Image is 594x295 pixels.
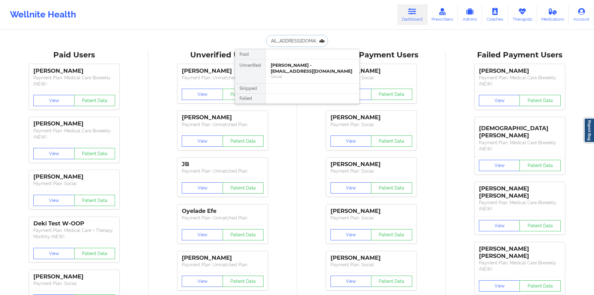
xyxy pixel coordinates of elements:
p: Payment Plan : Social [331,168,412,174]
div: Deki Test W-OOP [33,220,115,227]
div: Unverified Users [153,50,292,60]
button: Patient Data [223,182,264,194]
a: Prescribers [427,4,458,25]
button: View [182,89,223,100]
div: Skipped [235,84,265,94]
button: View [479,160,520,171]
button: Patient Data [223,135,264,147]
button: Patient Data [519,160,561,171]
button: View [331,182,372,194]
div: [PERSON_NAME] [331,254,412,262]
div: [PERSON_NAME] [33,173,115,180]
p: Payment Plan : Medical Care Biweekly (NEW) [33,75,115,87]
button: View [182,276,223,287]
button: View [331,229,372,240]
p: Payment Plan : Medical Care Biweekly (NEW) [479,140,561,152]
a: Account [569,4,594,25]
button: Patient Data [74,195,115,206]
div: Paid Users [4,50,144,60]
p: Payment Plan : Unmatched Plan [182,168,263,174]
div: Social [271,74,354,79]
button: View [331,135,372,147]
p: Payment Plan : Social [331,75,412,81]
button: View [479,95,520,106]
div: Skipped Payment Users [302,50,441,60]
p: Payment Plan : Medical Care Biweekly (NEW) [479,199,561,212]
a: Coaches [482,4,508,25]
div: [PERSON_NAME] [33,273,115,280]
button: View [182,135,223,147]
a: Medications [537,4,569,25]
div: [PERSON_NAME] - [EMAIL_ADDRESS][DOMAIN_NAME] [271,62,354,74]
p: Payment Plan : Social [331,215,412,221]
button: Patient Data [223,89,264,100]
button: View [479,220,520,231]
p: Payment Plan : Unmatched Plan [182,75,263,81]
div: Unverified [235,59,265,84]
div: Paid [235,49,265,59]
div: [PERSON_NAME] [479,67,561,75]
div: [PERSON_NAME] [182,67,263,75]
div: [PERSON_NAME] [331,114,412,121]
div: [PERSON_NAME] [331,161,412,168]
button: View [33,248,75,259]
a: Dashboard [397,4,427,25]
button: Patient Data [74,95,115,106]
p: Payment Plan : Social [33,180,115,187]
button: Patient Data [519,280,561,292]
button: View [182,182,223,194]
button: View [33,148,75,159]
p: Payment Plan : Unmatched Plan [182,121,263,128]
div: [PERSON_NAME] [PERSON_NAME] [479,245,561,260]
div: [PERSON_NAME] [33,120,115,127]
button: Patient Data [519,220,561,231]
button: View [182,229,223,240]
p: Payment Plan : Medical Care Biweekly (NEW) [479,260,561,272]
div: JB [182,161,263,168]
a: Report Bug [584,118,594,143]
div: Failed [235,94,265,104]
div: [PERSON_NAME] [182,114,263,121]
p: Payment Plan : Social [331,121,412,128]
div: [PERSON_NAME] [331,67,412,75]
div: [DEMOGRAPHIC_DATA][PERSON_NAME] [479,120,561,139]
a: Therapists [508,4,537,25]
div: Failed Payment Users [450,50,590,60]
div: Oyelade Efe [182,208,263,215]
button: Patient Data [371,89,412,100]
button: Patient Data [223,229,264,240]
div: [PERSON_NAME] [182,254,263,262]
button: Patient Data [371,229,412,240]
button: Patient Data [223,276,264,287]
button: Patient Data [371,276,412,287]
p: Payment Plan : Social [33,280,115,287]
div: [PERSON_NAME] [PERSON_NAME] [479,185,561,199]
p: Payment Plan : Medical Care + Therapy Monthly (NEW) [33,227,115,240]
button: View [479,280,520,292]
p: Payment Plan : Unmatched Plan [182,215,263,221]
button: Patient Data [74,148,115,159]
p: Payment Plan : Medical Care Biweekly (NEW) [33,128,115,140]
p: Payment Plan : Social [331,262,412,268]
a: Admins [458,4,482,25]
button: View [33,95,75,106]
div: [PERSON_NAME] [33,67,115,75]
button: Patient Data [519,95,561,106]
button: View [33,195,75,206]
button: View [331,276,372,287]
p: Payment Plan : Unmatched Plan [182,262,263,268]
button: Patient Data [371,135,412,147]
p: Payment Plan : Medical Care Biweekly (NEW) [479,75,561,87]
button: Patient Data [74,248,115,259]
button: Patient Data [371,182,412,194]
div: [PERSON_NAME] [331,208,412,215]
